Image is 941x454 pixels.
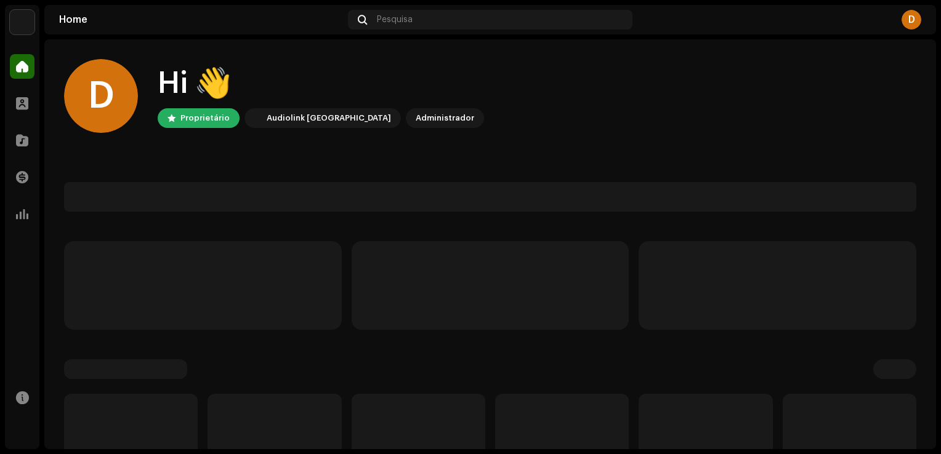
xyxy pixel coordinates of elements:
img: 730b9dfe-18b5-4111-b483-f30b0c182d82 [10,10,34,34]
img: 730b9dfe-18b5-4111-b483-f30b0c182d82 [247,111,262,125]
div: Administrador [416,111,474,125]
div: D [64,59,138,133]
span: Pesquisa [377,15,413,25]
div: Audiolink [GEOGRAPHIC_DATA] [267,111,391,125]
div: Proprietário [180,111,230,125]
div: Home [59,15,343,25]
div: Hi 👋 [158,64,484,103]
div: D [902,10,921,30]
